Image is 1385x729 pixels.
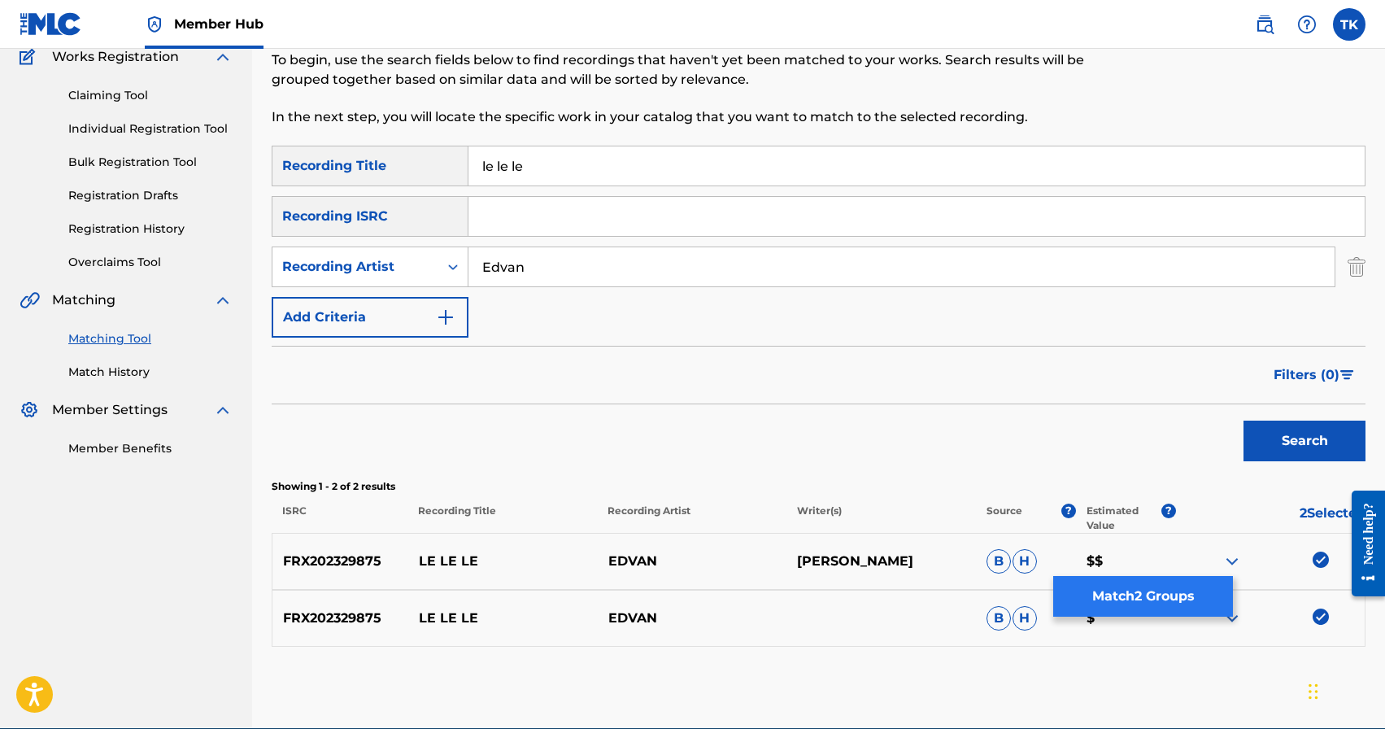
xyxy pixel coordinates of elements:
p: LE LE LE [408,609,598,628]
div: Перетащить [1309,667,1318,716]
span: ? [1061,504,1076,518]
a: Individual Registration Tool [68,120,233,138]
span: Member Settings [52,400,168,420]
p: Writer(s) [786,504,976,533]
div: User Menu [1333,8,1365,41]
p: ISRC [272,504,407,533]
span: ? [1161,504,1176,518]
p: $ [1075,609,1175,628]
p: Showing 1 - 2 of 2 results [272,479,1365,494]
img: help [1297,15,1317,34]
p: Estimated Value [1087,504,1161,533]
a: Match History [68,364,233,381]
a: Public Search [1248,8,1281,41]
img: expand [1222,609,1242,628]
span: B [986,606,1011,631]
a: Registration Drafts [68,187,233,204]
a: Claiming Tool [68,87,233,104]
p: 2 Selected [1176,504,1365,533]
img: expand [213,47,233,67]
p: Recording Title [407,504,597,533]
p: To begin, use the search fields below to find recordings that haven't yet been matched to your wo... [272,50,1114,89]
p: LE LE LE [408,552,598,571]
a: Bulk Registration Tool [68,154,233,171]
a: Matching Tool [68,330,233,347]
img: Delete Criterion [1348,247,1365,287]
div: Recording Artist [282,257,429,277]
p: FRX202329875 [272,552,408,571]
img: Member Settings [20,400,39,420]
span: H [1013,606,1037,631]
p: Recording Artist [597,504,786,533]
form: Search Form [272,146,1365,469]
img: Matching [20,290,40,310]
p: EDVAN [597,609,786,628]
img: MLC Logo [20,12,82,36]
p: $$ [1075,552,1175,571]
span: Member Hub [174,15,263,33]
img: 9d2ae6d4665cec9f34b9.svg [436,308,455,327]
img: Top Rightsholder [145,15,164,34]
iframe: Chat Widget [1304,651,1385,729]
iframe: Resource Center [1339,478,1385,609]
img: expand [213,400,233,420]
div: Help [1291,8,1323,41]
span: Matching [52,290,115,310]
img: deselect [1313,609,1329,625]
p: [PERSON_NAME] [786,552,976,571]
p: In the next step, you will locate the specific work in your catalog that you want to match to the... [272,107,1114,127]
span: B [986,549,1011,574]
a: Member Benefits [68,440,233,457]
button: Add Criteria [272,297,468,338]
span: Filters ( 0 ) [1274,365,1339,385]
img: filter [1340,370,1354,380]
p: EDVAN [597,552,786,571]
span: Works Registration [52,47,179,67]
button: Filters (0) [1264,355,1365,395]
img: expand [213,290,233,310]
img: expand [1222,552,1242,571]
img: Works Registration [20,47,41,67]
a: Overclaims Tool [68,254,233,271]
a: Registration History [68,220,233,238]
img: deselect [1313,552,1329,568]
div: Виджет чата [1304,651,1385,729]
span: H [1013,549,1037,574]
p: FRX202329875 [272,609,408,628]
button: Match2 Groups [1053,576,1233,617]
img: search [1255,15,1274,34]
p: Source [986,504,1022,533]
button: Search [1243,421,1365,461]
